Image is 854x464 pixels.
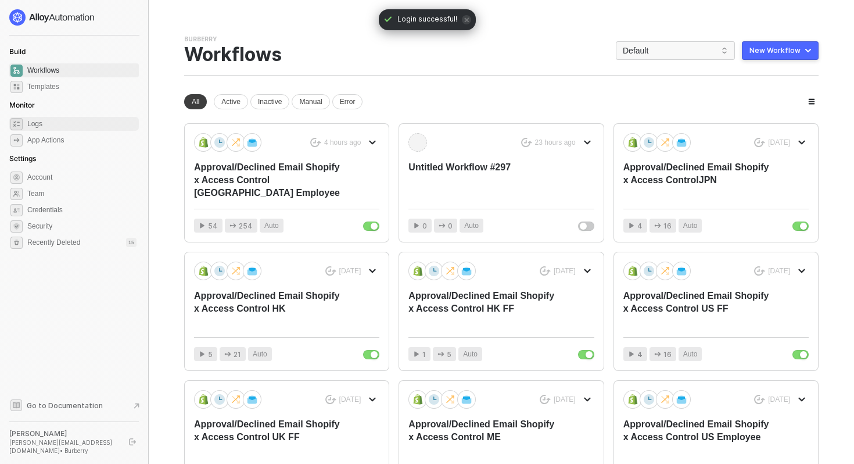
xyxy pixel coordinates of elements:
[9,47,26,56] span: Build
[10,237,23,249] span: settings
[369,267,376,274] span: icon-arrow-down
[131,400,142,412] span: document-arrow
[754,266,765,276] span: icon-success-page
[332,94,363,109] div: Error
[584,267,591,274] span: icon-arrow-down
[339,395,361,405] div: [DATE]
[627,394,638,405] img: icon
[369,139,376,146] span: icon-arrow-down
[754,395,765,405] span: icon-success-page
[234,349,241,360] span: 21
[798,139,805,146] span: icon-arrow-down
[654,351,661,358] span: icon-app-actions
[214,94,248,109] div: Active
[10,134,23,147] span: icon-app-actions
[9,154,36,163] span: Settings
[184,35,217,44] div: Burberry
[676,394,687,405] img: icon
[623,290,772,328] div: Approval/Declined Email Shopify x Access Control US FF
[231,266,241,276] img: icon
[239,220,253,231] span: 254
[369,396,376,403] span: icon-arrow-down
[27,63,137,77] span: Workflows
[798,396,805,403] span: icon-arrow-down
[768,395,790,405] div: [DATE]
[27,238,80,248] span: Recently Deleted
[412,266,423,276] img: icon
[325,266,336,276] span: icon-success-page
[447,349,451,360] span: 5
[445,266,455,276] img: icon
[325,395,336,405] span: icon-success-page
[798,267,805,274] span: icon-arrow-down
[339,266,361,276] div: [DATE]
[9,101,35,109] span: Monitor
[310,138,321,148] span: icon-success-page
[208,220,218,231] span: 54
[623,418,772,456] div: Approval/Declined Email Shopify x Access Control US Employee
[663,220,672,231] span: 16
[198,137,209,148] img: icon
[198,266,209,276] img: icon
[9,438,119,455] div: [PERSON_NAME][EMAIL_ADDRESS][DOMAIN_NAME] • Burberry
[253,349,267,360] span: Auto
[584,396,591,403] span: icon-arrow-down
[198,394,209,405] img: icon
[27,219,137,233] span: Security
[623,161,772,199] div: Approval/Declined Email Shopify x Access ControlJPN
[264,220,279,231] span: Auto
[676,137,687,148] img: icon
[27,170,137,184] span: Account
[324,138,361,148] div: 4 hours ago
[660,394,670,405] img: icon
[397,14,457,26] span: Login successful!
[627,266,638,276] img: icon
[292,94,329,109] div: Manual
[429,266,439,276] img: icon
[429,394,439,405] img: icon
[27,203,137,217] span: Credentials
[27,135,64,145] div: App Actions
[637,349,643,360] span: 4
[422,220,427,231] span: 0
[554,395,576,405] div: [DATE]
[27,401,103,411] span: Go to Documentation
[27,117,137,131] span: Logs
[10,204,23,216] span: credentials
[184,44,282,66] div: Workflows
[683,220,698,231] span: Auto
[214,394,225,405] img: icon
[247,394,257,405] img: icon
[422,349,426,360] span: 1
[214,266,225,276] img: icon
[10,81,23,93] span: marketplace
[644,266,654,276] img: icon
[9,398,139,412] a: Knowledge Base
[535,138,576,148] div: 23 hours ago
[229,222,236,229] span: icon-app-actions
[9,9,139,26] a: logo
[10,220,23,233] span: security
[129,438,136,445] span: logout
[10,118,23,130] span: icon-logs
[445,394,455,405] img: icon
[521,138,532,148] span: icon-success-page
[412,394,423,405] img: icon
[439,222,446,229] span: icon-app-actions
[437,351,444,358] span: icon-app-actions
[663,349,672,360] span: 16
[540,266,551,276] span: icon-success-page
[194,290,342,328] div: Approval/Declined Email Shopify x Access Control HK
[676,266,687,276] img: icon
[554,266,576,276] div: [DATE]
[250,94,289,109] div: Inactive
[383,15,393,24] span: icon-check
[768,138,790,148] div: [DATE]
[584,139,591,146] span: icon-arrow-down
[660,266,670,276] img: icon
[660,137,670,148] img: icon
[10,65,23,77] span: dashboard
[194,418,342,456] div: Approval/Declined Email Shopify x Access Control UK FF
[10,172,23,184] span: settings
[27,80,137,94] span: Templates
